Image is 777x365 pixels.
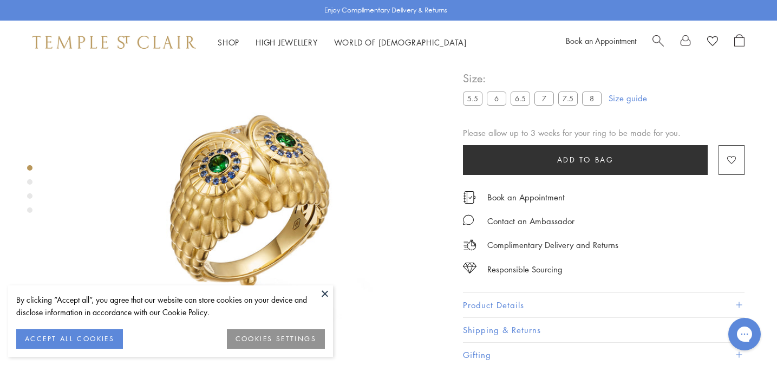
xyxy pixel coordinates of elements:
div: Product gallery navigation [27,162,32,221]
a: World of [DEMOGRAPHIC_DATA]World of [DEMOGRAPHIC_DATA] [334,37,467,48]
label: 6.5 [511,92,530,105]
a: Open Shopping Bag [734,34,745,50]
img: icon_sourcing.svg [463,263,476,273]
p: Complimentary Delivery and Returns [487,238,618,252]
button: COOKIES SETTINGS [227,329,325,349]
nav: Main navigation [218,36,467,49]
button: Shipping & Returns [463,318,745,342]
iframe: Gorgias live chat messenger [723,314,766,354]
img: icon_appointment.svg [463,191,476,204]
a: Book an Appointment [487,191,565,203]
a: View Wishlist [707,34,718,50]
span: Add to bag [557,154,614,166]
button: Product Details [463,293,745,317]
label: 7 [534,92,554,105]
div: Please allow up to 3 weeks for your ring to be made for you. [463,126,745,140]
div: Contact an Ambassador [487,214,574,228]
button: ACCEPT ALL COOKIES [16,329,123,349]
a: Search [652,34,664,50]
label: 7.5 [558,92,578,105]
label: 6 [487,92,506,105]
p: Enjoy Complimentary Delivery & Returns [324,5,447,16]
label: 8 [582,92,602,105]
img: icon_delivery.svg [463,238,476,252]
span: Size: [463,69,606,87]
a: Book an Appointment [566,35,636,46]
button: Add to bag [463,145,708,175]
img: MessageIcon-01_2.svg [463,214,474,225]
div: By clicking “Accept all”, you agree that our website can store cookies on your device and disclos... [16,294,325,318]
a: High JewelleryHigh Jewellery [256,37,318,48]
img: Temple St. Clair [32,36,196,49]
a: Size guide [609,93,647,103]
label: 5.5 [463,92,482,105]
div: Responsible Sourcing [487,263,563,276]
a: ShopShop [218,37,239,48]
